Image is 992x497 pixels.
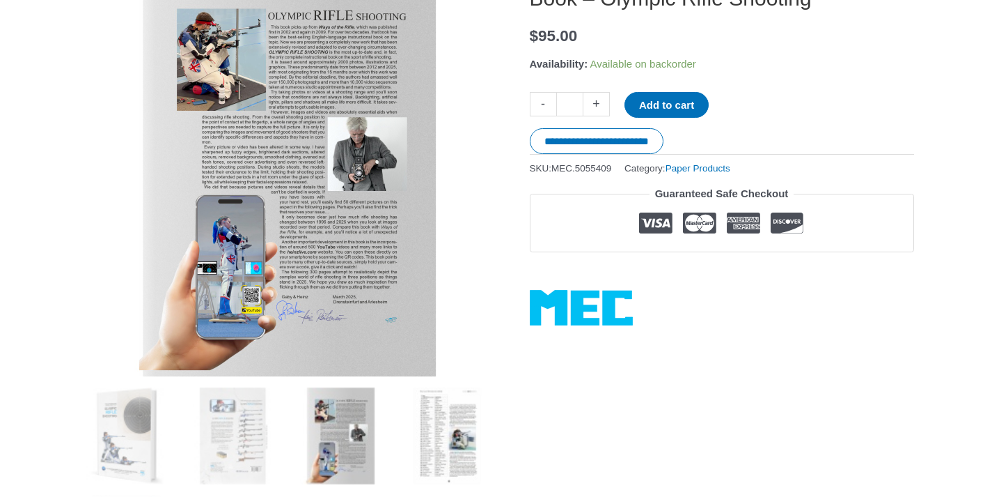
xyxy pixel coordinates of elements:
[666,163,730,174] a: Paper Products
[624,92,709,118] button: Add to cart
[530,263,914,280] iframe: Customer reviews powered by Trustpilot
[292,388,389,484] img: Book - Olympic Rifle Shooting - Image 3
[551,163,611,174] span: MEC.5055409
[79,388,175,484] img: Book - Olympic Rifle Shooting
[583,92,610,116] a: +
[590,58,695,70] span: Available on backorder
[185,388,282,484] img: Book - Olympic Rifle Shooting - Image 2
[556,92,583,116] input: Product quantity
[530,92,556,116] a: -
[649,184,794,204] legend: Guaranteed Safe Checkout
[530,160,612,177] span: SKU:
[530,58,588,70] span: Availability:
[530,290,633,326] a: MEC
[400,388,496,484] img: Book - Olympic Rifle Shooting - Image 4
[530,27,578,45] bdi: 95.00
[624,160,730,177] span: Category:
[530,27,539,45] span: $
